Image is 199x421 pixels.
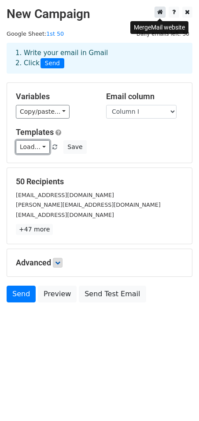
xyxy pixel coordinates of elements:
[16,105,70,119] a: Copy/paste...
[9,48,190,68] div: 1. Write your email in Gmail 2. Click
[38,286,77,302] a: Preview
[16,140,50,154] a: Load...
[106,92,183,101] h5: Email column
[16,212,114,218] small: [EMAIL_ADDRESS][DOMAIN_NAME]
[63,140,86,154] button: Save
[46,30,64,37] a: 1st 50
[130,21,188,34] div: MergeMail website
[79,286,146,302] a: Send Test Email
[41,58,64,69] span: Send
[16,258,183,268] h5: Advanced
[16,92,93,101] h5: Variables
[155,379,199,421] iframe: Chat Widget
[7,286,36,302] a: Send
[7,30,64,37] small: Google Sheet:
[16,224,53,235] a: +47 more
[16,201,161,208] small: [PERSON_NAME][EMAIL_ADDRESS][DOMAIN_NAME]
[16,127,54,137] a: Templates
[7,7,192,22] h2: New Campaign
[16,177,183,186] h5: 50 Recipients
[16,192,114,198] small: [EMAIL_ADDRESS][DOMAIN_NAME]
